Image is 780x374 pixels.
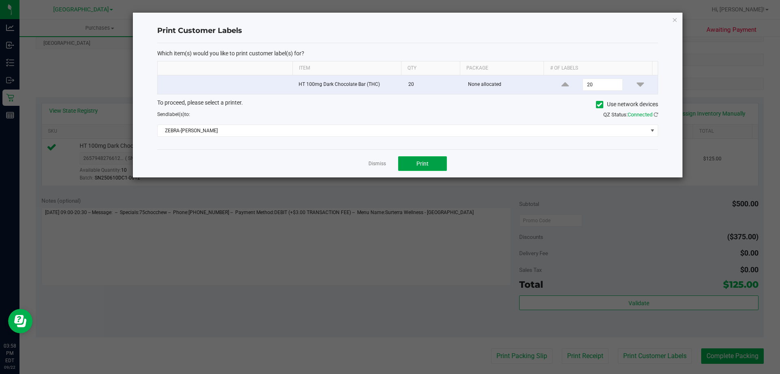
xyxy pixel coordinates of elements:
div: To proceed, please select a printer. [151,98,664,111]
iframe: Resource center [8,309,32,333]
th: Package [460,61,544,75]
p: Which item(s) would you like to print customer label(s) for? [157,50,658,57]
h4: Print Customer Labels [157,26,658,36]
td: 20 [403,75,463,94]
td: HT 100mg Dark Chocolate Bar (THC) [294,75,403,94]
td: None allocated [463,75,548,94]
span: Connected [628,112,652,118]
th: Qty [401,61,460,75]
span: label(s) [168,112,184,117]
th: # of labels [544,61,652,75]
a: Dismiss [368,160,386,167]
th: Item [292,61,401,75]
span: ZEBRA-[PERSON_NAME] [158,125,648,136]
span: QZ Status: [603,112,658,118]
span: Print [416,160,429,167]
span: Send to: [157,112,190,117]
label: Use network devices [596,100,658,109]
button: Print [398,156,447,171]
